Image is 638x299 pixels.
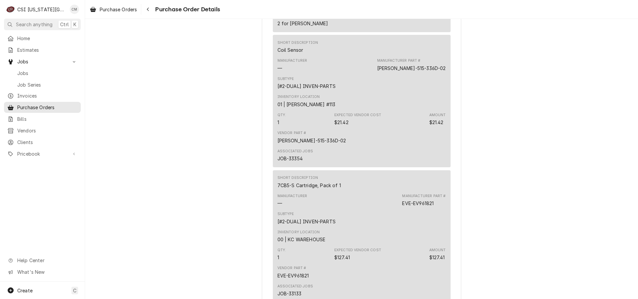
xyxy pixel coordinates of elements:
[429,248,446,261] div: Amount
[277,112,286,118] div: Qty.
[277,254,279,261] div: Quantity
[277,265,306,271] div: Vendor Part #
[4,79,81,90] a: Job Series
[429,248,446,253] div: Amount
[17,115,77,122] span: Bills
[277,40,318,53] div: Short Description
[277,13,328,27] div: Warehouse stock 2 for [PERSON_NAME]
[277,248,286,261] div: Quantity
[429,254,445,261] div: Amount
[17,104,77,111] span: Purchase Orders
[4,113,81,124] a: Bills
[277,76,336,90] div: Subtype
[4,56,81,67] a: Go to Jobs
[4,125,81,136] a: Vendors
[70,5,79,14] div: CM
[277,94,336,108] div: Inventory Location
[277,175,341,188] div: Short Description
[334,254,350,261] div: Expected Vendor Cost
[273,35,451,167] div: Line Item
[429,119,444,126] div: Amount
[277,40,318,45] div: Short Description
[17,35,77,42] span: Home
[17,150,67,157] span: Pricebook
[6,5,15,14] div: C
[277,230,320,235] div: Inventory Location
[402,193,446,199] div: Manufacturer Part #
[70,5,79,14] div: Chancellor Morris's Avatar
[16,21,53,28] span: Search anything
[277,94,320,100] div: Inventory Location
[277,248,286,253] div: Qty.
[17,127,77,134] span: Vendors
[4,44,81,55] a: Estimates
[377,65,446,72] div: Part Number
[277,149,313,154] div: Associated Jobs
[4,137,81,148] a: Clients
[4,68,81,79] a: Jobs
[277,175,318,181] div: Short Description
[277,130,306,136] div: Vendor Part #
[100,6,137,13] span: Purchase Orders
[277,230,326,243] div: Inventory Location
[17,6,66,13] div: CSI [US_STATE][GEOGRAPHIC_DATA]
[277,101,336,108] div: Inventory Location
[277,65,282,72] div: Manufacturer
[73,287,76,294] span: C
[4,255,81,266] a: Go to Help Center
[277,155,303,162] div: JOB-33354
[277,218,336,225] div: Subtype
[277,112,286,126] div: Quantity
[277,284,313,289] div: Associated Jobs
[17,92,77,99] span: Invoices
[4,266,81,277] a: Go to What's New
[277,182,341,189] div: Short Description
[334,112,381,126] div: Expected Vendor Cost
[277,58,307,71] div: Manufacturer
[17,46,77,53] span: Estimates
[277,290,301,297] div: JOB-33133
[4,102,81,113] a: Purchase Orders
[334,112,381,118] div: Expected Vendor Cost
[277,137,346,144] div: [PERSON_NAME]-515-336D-02
[17,257,77,264] span: Help Center
[17,58,67,65] span: Jobs
[277,119,279,126] div: Quantity
[334,119,349,126] div: Expected Vendor Cost
[277,211,294,217] div: Subtype
[402,200,434,207] div: Part Number
[277,193,307,207] div: Manufacturer
[377,58,446,71] div: Part Number
[4,148,81,159] a: Go to Pricebook
[73,21,76,28] span: K
[4,90,81,101] a: Invoices
[17,288,33,293] span: Create
[143,4,153,15] button: Navigate back
[277,236,326,243] div: Inventory Location
[17,81,77,88] span: Job Series
[277,76,294,82] div: Subtype
[429,112,446,126] div: Amount
[277,272,309,279] div: EVE-EV961821
[277,200,282,207] div: Manufacturer
[429,112,446,118] div: Amount
[334,248,381,261] div: Expected Vendor Cost
[277,58,307,63] div: Manufacturer
[277,211,336,225] div: Subtype
[87,4,140,15] a: Purchase Orders
[277,46,303,53] div: Short Description
[277,83,336,90] div: Subtype
[60,21,69,28] span: Ctrl
[277,193,307,199] div: Manufacturer
[377,58,421,63] div: Manufacturer Part #
[6,5,15,14] div: CSI Kansas City's Avatar
[402,193,446,207] div: Part Number
[17,139,77,146] span: Clients
[334,248,381,253] div: Expected Vendor Cost
[153,5,220,14] span: Purchase Order Details
[4,33,81,44] a: Home
[4,19,81,30] button: Search anythingCtrlK
[17,70,77,77] span: Jobs
[17,268,77,275] span: What's New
